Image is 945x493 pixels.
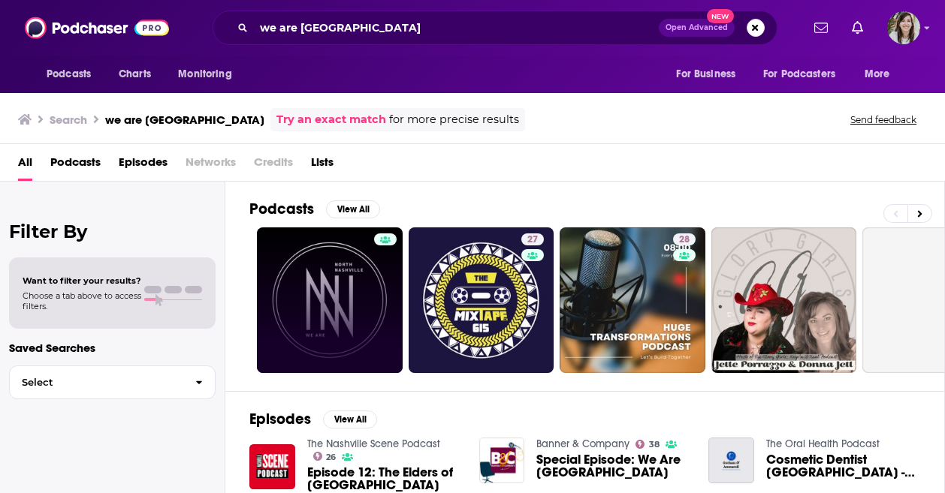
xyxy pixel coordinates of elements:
a: Show notifications dropdown [846,15,869,41]
img: Cosmetic Dentist North Nashville - The Oral Health Podcast - Gorham & Ammarell Dentistry [708,437,754,483]
span: Cosmetic Dentist [GEOGRAPHIC_DATA] - The Oral Health Podcast - [PERSON_NAME] & [PERSON_NAME] Dent... [766,453,920,479]
button: open menu [36,60,110,89]
span: New [707,9,734,23]
span: Select [10,377,183,387]
span: 38 [649,441,660,448]
button: Send feedback [846,113,921,126]
a: Try an exact match [276,111,386,128]
button: Show profile menu [887,11,920,44]
a: Podcasts [50,150,101,181]
span: Choose a tab above to access filters. [23,290,141,311]
img: Special Episode: We Are North Nashville [479,437,525,483]
a: EpisodesView All [249,410,377,428]
span: Logged in as devinandrade [887,11,920,44]
h3: we are [GEOGRAPHIC_DATA] [105,113,264,127]
h2: Podcasts [249,200,314,218]
a: 28 [673,233,696,245]
span: For Business [676,64,735,85]
button: View All [326,200,380,218]
span: Open Advanced [666,24,728,32]
span: 27 [527,233,538,248]
a: 27 [521,233,544,245]
a: 26 [313,452,337,461]
span: Podcasts [47,64,91,85]
a: 27 [409,227,554,373]
div: Search podcasts, credits, & more... [213,11,777,45]
input: Search podcasts, credits, & more... [254,16,659,40]
a: Banner & Company [536,437,629,450]
button: View All [323,410,377,428]
span: Special Episode: We Are [GEOGRAPHIC_DATA] [536,453,690,479]
button: open menu [753,60,857,89]
span: Want to filter your results? [23,275,141,286]
a: PodcastsView All [249,200,380,218]
a: The Nashville Scene Podcast [307,437,440,450]
a: 38 [636,440,660,449]
span: Episode 12: The Elders of [GEOGRAPHIC_DATA] [307,466,461,491]
span: Credits [254,150,293,181]
h2: Filter By [9,221,216,242]
button: open menu [666,60,754,89]
a: 28 [560,227,705,373]
span: More [865,64,890,85]
a: Episodes [119,150,168,181]
a: Charts [109,60,160,89]
button: Select [9,365,216,399]
a: Show notifications dropdown [808,15,834,41]
h3: Search [50,113,87,127]
button: open menu [168,60,251,89]
span: Charts [119,64,151,85]
button: Open AdvancedNew [659,19,735,37]
a: The Oral Health Podcast [766,437,880,450]
span: 28 [679,233,690,248]
img: User Profile [887,11,920,44]
span: Monitoring [178,64,231,85]
a: Cosmetic Dentist North Nashville - The Oral Health Podcast - Gorham & Ammarell Dentistry [766,453,920,479]
a: All [18,150,32,181]
h2: Episodes [249,410,311,428]
span: for more precise results [389,111,519,128]
span: Networks [186,150,236,181]
img: Podchaser - Follow, Share and Rate Podcasts [25,14,169,42]
p: Saved Searches [9,341,216,355]
a: Episode 12: The Elders of North Nashville [307,466,461,491]
a: Lists [311,150,334,181]
span: For Podcasters [763,64,835,85]
img: Episode 12: The Elders of North Nashville [249,444,295,490]
a: Special Episode: We Are North Nashville [536,453,690,479]
button: open menu [854,60,909,89]
span: 26 [326,454,336,461]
